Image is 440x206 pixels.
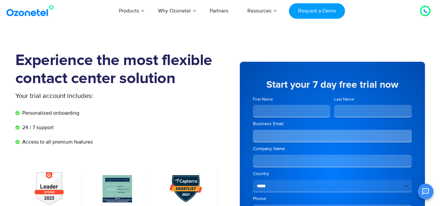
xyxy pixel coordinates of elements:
[21,109,79,117] span: Personalized onboarding
[253,195,412,202] label: Phone
[253,96,331,103] label: First Name
[253,146,412,152] label: Company Name
[253,171,412,177] label: Country
[253,80,412,90] h5: Start your 7 day free trial now
[334,96,412,103] label: Last Name
[289,3,345,19] a: Request a Demo
[418,184,433,199] button: Open chat
[15,91,171,101] p: Your trial account includes:
[21,124,54,131] span: 24 / 7 support
[15,52,220,88] h1: Experience the most flexible contact center solution
[21,138,93,146] span: Access to all premium features
[253,121,412,127] label: Business Email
